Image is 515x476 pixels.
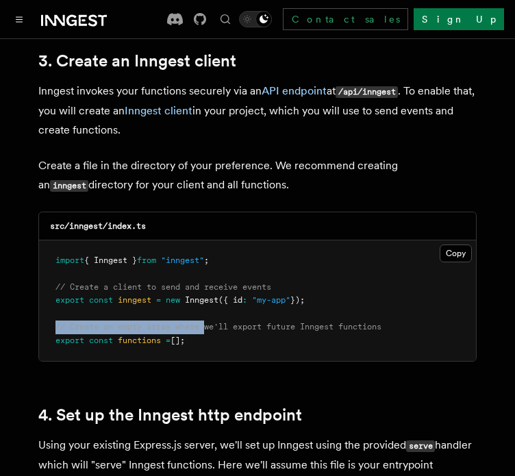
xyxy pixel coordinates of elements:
span: inngest [118,295,151,305]
span: // Create a client to send and receive events [55,282,271,292]
a: Contact sales [283,8,408,30]
span: }); [290,295,305,305]
span: export [55,295,84,305]
span: Inngest [185,295,218,305]
span: from [137,255,156,265]
span: ; [204,255,209,265]
code: serve [406,440,435,452]
a: API endpoint [262,84,327,97]
a: 3. Create an Inngest client [38,51,236,71]
span: "inngest" [161,255,204,265]
button: Find something... [217,11,234,27]
span: ({ id [218,295,242,305]
span: functions [118,336,161,345]
a: 4. Set up the Inngest http endpoint [38,405,302,425]
span: = [156,295,161,305]
code: /api/inngest [336,86,398,98]
button: Copy [440,245,472,262]
a: Inngest client [125,104,192,117]
span: []; [171,336,185,345]
code: inngest [50,180,88,192]
code: src/inngest/index.ts [50,221,146,231]
span: = [166,336,171,345]
span: : [242,295,247,305]
span: // Create an empty array where we'll export future Inngest functions [55,322,381,331]
span: "my-app" [252,295,290,305]
span: export [55,336,84,345]
span: { Inngest } [84,255,137,265]
span: const [89,295,113,305]
a: Sign Up [414,8,504,30]
p: Create a file in the directory of your preference. We recommend creating an directory for your cl... [38,156,477,195]
button: Toggle navigation [11,11,27,27]
span: import [55,255,84,265]
span: new [166,295,180,305]
p: Inngest invokes your functions securely via an at . To enable that, you will create an in your pr... [38,82,477,140]
span: const [89,336,113,345]
button: Toggle dark mode [239,11,272,27]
